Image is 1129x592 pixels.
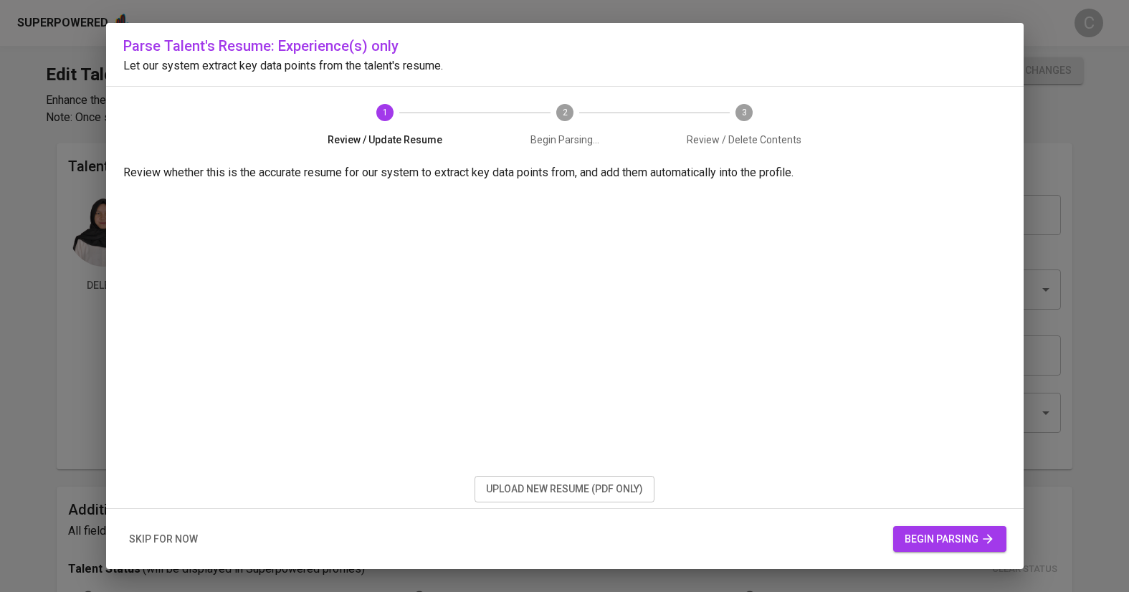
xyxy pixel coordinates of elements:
button: skip for now [123,526,204,553]
text: 3 [742,108,747,118]
span: Begin Parsing... [480,133,649,147]
h6: Parse Talent's Resume: Experience(s) only [123,34,1006,57]
span: begin parsing [905,530,995,548]
iframe: e479661dd03176c1cd3787d74d55fc0c.pdf [123,187,1006,474]
span: upload new resume (pdf only) [486,480,643,498]
span: skip for now [129,530,198,548]
p: Review whether this is the accurate resume for our system to extract key data points from, and ad... [123,164,1006,181]
text: 2 [562,108,567,118]
span: Review / Delete Contents [660,133,829,147]
button: begin parsing [893,526,1006,553]
button: upload new resume (pdf only) [475,476,654,502]
text: 1 [382,108,387,118]
p: Let our system extract key data points from the talent's resume. [123,57,1006,75]
span: Review / Update Resume [301,133,470,147]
